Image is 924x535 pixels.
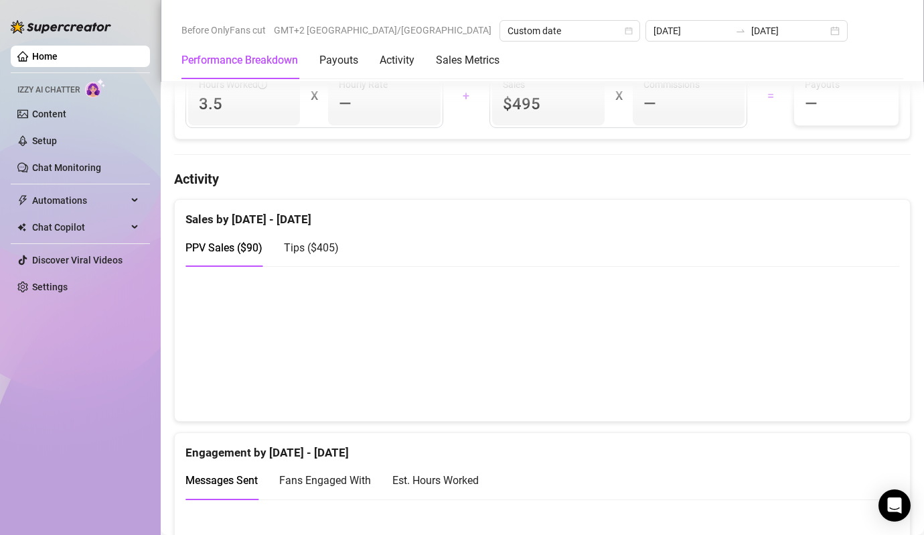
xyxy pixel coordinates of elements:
span: calendar [625,27,633,35]
a: Home [32,51,58,62]
span: GMT+2 [GEOGRAPHIC_DATA]/[GEOGRAPHIC_DATA] [274,20,491,40]
span: thunderbolt [17,195,28,206]
a: Chat Monitoring [32,162,101,173]
span: to [735,25,746,36]
div: + [451,85,481,107]
article: Commissions [643,77,700,92]
div: Sales Metrics [436,52,499,68]
h4: Activity [174,170,911,188]
span: Fans Engaged With [279,474,371,487]
span: Chat Copilot [32,217,127,238]
div: Open Intercom Messenger [878,489,911,522]
span: Tips ( $405 ) [284,241,339,254]
span: Before OnlyFans cut [181,20,266,40]
span: Messages Sent [185,474,258,487]
span: Sales [503,77,593,92]
input: Start date [653,23,730,38]
span: — [339,93,352,115]
div: X [615,85,622,107]
div: X [311,85,317,107]
article: Hourly Rate [339,77,388,92]
span: Automations [32,190,127,211]
img: Chat Copilot [17,223,26,232]
a: Setup [32,135,57,146]
span: Izzy AI Chatter [17,84,80,97]
div: Est. Hours Worked [392,472,479,489]
span: info-circle [258,80,267,89]
div: Payouts [319,52,358,68]
div: Performance Breakdown [181,52,298,68]
div: Sales by [DATE] - [DATE] [185,200,899,229]
span: Payouts [805,77,888,92]
img: logo-BBDzfeDw.svg [11,20,111,34]
span: Custom date [508,21,632,41]
a: Content [32,109,66,119]
input: End date [751,23,828,38]
div: = [755,85,785,107]
a: Discover Viral Videos [32,255,123,265]
img: AI Chatter [85,78,106,98]
span: $495 [503,93,593,115]
a: Settings [32,282,68,292]
span: PPV Sales ( $90 ) [185,241,262,254]
span: — [805,93,818,115]
span: swap-right [735,25,746,36]
span: 3.5 [199,93,289,115]
span: Hours Worked [199,77,267,92]
div: Engagement by [DATE] - [DATE] [185,433,899,462]
span: — [643,93,656,115]
div: Activity [380,52,414,68]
